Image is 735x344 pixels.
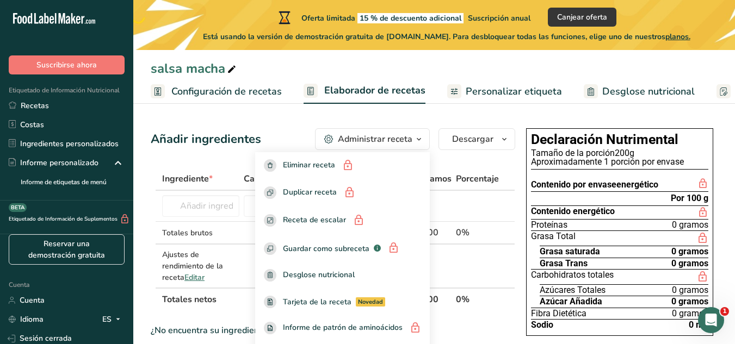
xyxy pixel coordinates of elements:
font: Aproximadamente 1 porción por envase [531,157,684,167]
a: Reservar una demostración gratuita [9,234,125,265]
font: Etiquetado de Información Nutricional [9,86,120,95]
font: 15 % de descuento adicional [360,13,461,23]
font: salsa macha [151,60,225,77]
font: Proteínas [531,220,567,230]
font: Cantidad [244,173,281,185]
font: Fibra Dietética [531,308,586,318]
font: Declaración Nutrimental [531,132,678,147]
button: Receta de escalar [255,207,430,235]
font: Azúcar Añadida [540,296,602,307]
font: Por 100 g [671,193,708,203]
font: Eliminar receta [283,160,335,170]
font: Editar [184,272,205,283]
font: Tamaño de la porción [531,148,615,158]
font: ¿No encuentra su ingrediente? [151,324,271,336]
a: Tarjeta de la receta Novedad [255,289,430,315]
button: Suscribirse ahora [9,55,125,74]
button: Eliminar receta [255,152,430,180]
font: 0 gramos [672,308,708,318]
font: Gramos [420,173,452,185]
font: Recetas [21,101,49,111]
font: 0 gramos [671,296,708,307]
font: Cuenta [9,280,29,289]
a: Desglose nutricional [584,79,695,104]
a: Desglose nutricional [255,262,430,289]
font: Cuenta [20,295,45,305]
font: 0 gramos [672,220,708,230]
font: Añadir ingredientes [151,131,261,147]
font: 0 gramos [671,258,708,268]
font: Carbohidratos totales [531,270,614,280]
font: Receta de escalar [283,215,346,225]
font: Duplicar receta [283,187,337,197]
font: Desglose nutricional [602,85,695,98]
font: Grasa Total [531,231,576,241]
font: Descargar [452,133,493,145]
a: Personalizar etiqueta [447,79,562,104]
font: 200g [615,148,634,158]
font: Grasa saturada [540,246,600,257]
font: Totales netos [162,293,217,305]
font: Desglose nutricional [283,270,355,280]
font: Sodio [531,320,553,330]
font: Ingrediente [162,173,209,185]
font: Idioma [20,314,44,324]
font: Suscribirse ahora [36,60,97,70]
button: Guardar como subreceta [255,235,430,262]
font: Contenido por envase [531,179,616,190]
font: Configuración de recetas [171,85,282,98]
font: 0 gramos [671,246,708,257]
button: Duplicar receta [255,180,430,208]
font: Suscripción anual [468,13,530,23]
font: Novedad [358,298,383,306]
font: Reservar una demostración gratuita [28,239,105,260]
font: 0 gramos [672,285,708,295]
font: Administrar receta [338,133,412,145]
font: Ajustes de rendimiento de la receta [162,249,223,283]
font: Sesión cerrada [20,333,72,343]
font: Informe de etiquetas de menú [21,178,107,186]
font: Totales brutos [162,228,213,238]
font: ES [102,314,112,324]
font: Ingredientes personalizados [20,139,119,149]
font: Grasa Trans [540,258,588,268]
font: Azúcares Totales [540,285,606,295]
font: Está usando la versión de demostración gratuita de [DOMAIN_NAME]. Para desbloquear todas las func... [203,32,665,42]
font: BETA [11,204,24,211]
font: 0% [456,227,470,239]
font: Informe personalizado [20,158,98,168]
a: Elaborador de recetas [304,78,425,104]
font: planos. [665,32,690,42]
button: Administrar receta [315,128,430,150]
font: 1 [722,308,727,315]
button: Canjear oferta [548,8,616,27]
input: Añadir ingrediente [162,195,239,217]
font: 0 mg [689,320,708,330]
font: Oferta limitada [301,13,355,23]
a: Configuración de recetas [151,79,282,104]
iframe: Chat en vivo de Intercom [698,307,724,333]
button: Descargar [438,128,515,150]
font: Contenido energético [531,206,615,216]
font: Porcentaje [456,173,499,185]
font: Canjear oferta [557,12,607,22]
font: energético [616,179,658,190]
font: Guardar como subreceta [283,243,369,254]
font: Etiquetado de Información de Suplementos [9,215,118,223]
font: Informe de patrón de aminoácidos [283,322,403,333]
button: Informe de patrón de aminoácidos [255,315,430,343]
font: Costas [20,120,44,130]
font: 0% [456,293,470,305]
font: Personalizar etiqueta [466,85,562,98]
font: Tarjeta de la receta [283,297,351,307]
font: Elaborador de recetas [324,84,425,97]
